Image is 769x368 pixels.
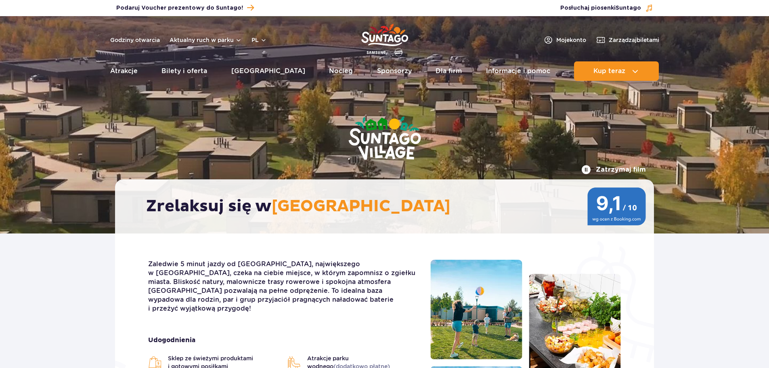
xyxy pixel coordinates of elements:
a: Mojekonto [543,35,586,45]
span: Suntago [616,5,641,11]
span: Podaruj Voucher prezentowy do Suntago! [116,4,243,12]
span: Posłuchaj piosenki [560,4,641,12]
a: Bilety i oferta [161,61,207,81]
img: 9,1/10 wg ocen z Booking.com [587,187,646,225]
a: Godziny otwarcia [110,36,160,44]
img: Suntago Village [316,85,453,193]
a: Atrakcje [110,61,138,81]
button: Kup teraz [574,61,659,81]
h2: Zrelaksuj się w [146,196,631,217]
button: Posłuchaj piosenkiSuntago [560,4,653,12]
a: Nocleg [329,61,353,81]
a: Zarządzajbiletami [596,35,659,45]
span: Kup teraz [593,67,625,75]
span: Moje konto [556,36,586,44]
span: Zarządzaj biletami [609,36,659,44]
p: Zaledwie 5 minut jazdy od [GEOGRAPHIC_DATA], największego w [GEOGRAPHIC_DATA], czeka na ciebie mi... [148,260,418,313]
a: Informacje i pomoc [486,61,550,81]
a: Park of Poland [361,20,408,57]
button: pl [251,36,267,44]
button: Aktualny ruch w parku [170,37,242,43]
span: [GEOGRAPHIC_DATA] [272,196,451,217]
a: Sponsorzy [377,61,412,81]
button: Zatrzymaj film [581,165,646,175]
a: Podaruj Voucher prezentowy do Suntago! [116,2,254,13]
a: Dla firm [436,61,462,81]
a: [GEOGRAPHIC_DATA] [231,61,305,81]
strong: Udogodnienia [148,336,418,345]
